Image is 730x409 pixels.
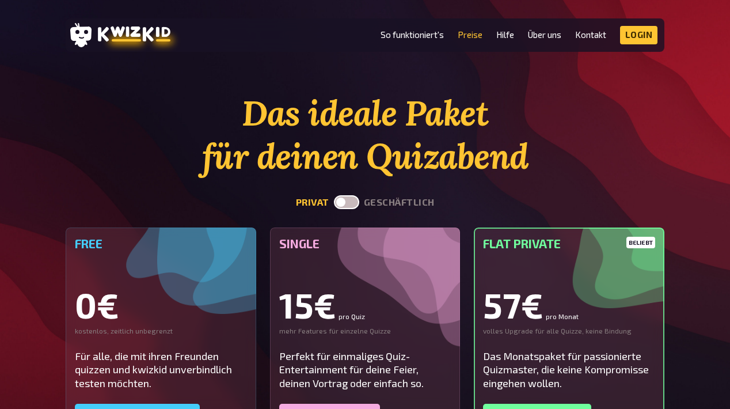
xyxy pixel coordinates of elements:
[483,287,655,322] div: 57€
[528,30,561,40] a: Über uns
[279,327,451,336] div: mehr Features für einzelne Quizze
[339,313,365,320] small: pro Quiz
[496,30,514,40] a: Hilfe
[296,197,329,208] button: privat
[575,30,606,40] a: Kontakt
[75,350,247,390] div: Für alle, die mit ihren Freunden quizzen und kwizkid unverbindlich testen möchten.
[483,350,655,390] div: Das Monatspaket für passionierte Quizmaster, die keine Kompromisse eingehen wollen.
[483,237,655,251] h5: Flat Private
[66,92,664,178] h1: Das ideale Paket für deinen Quizabend
[75,327,247,336] div: kostenlos, zeitlich unbegrenzt
[620,26,658,44] a: Login
[75,237,247,251] h5: Free
[546,313,579,320] small: pro Monat
[279,287,451,322] div: 15€
[279,350,451,390] div: Perfekt für einmaliges Quiz-Entertainment für deine Feier, deinen Vortrag oder einfach so.
[75,287,247,322] div: 0€
[483,327,655,336] div: volles Upgrade für alle Quizze, keine Bindung
[381,30,444,40] a: So funktioniert's
[279,237,451,251] h5: Single
[458,30,482,40] a: Preise
[364,197,435,208] button: geschäftlich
